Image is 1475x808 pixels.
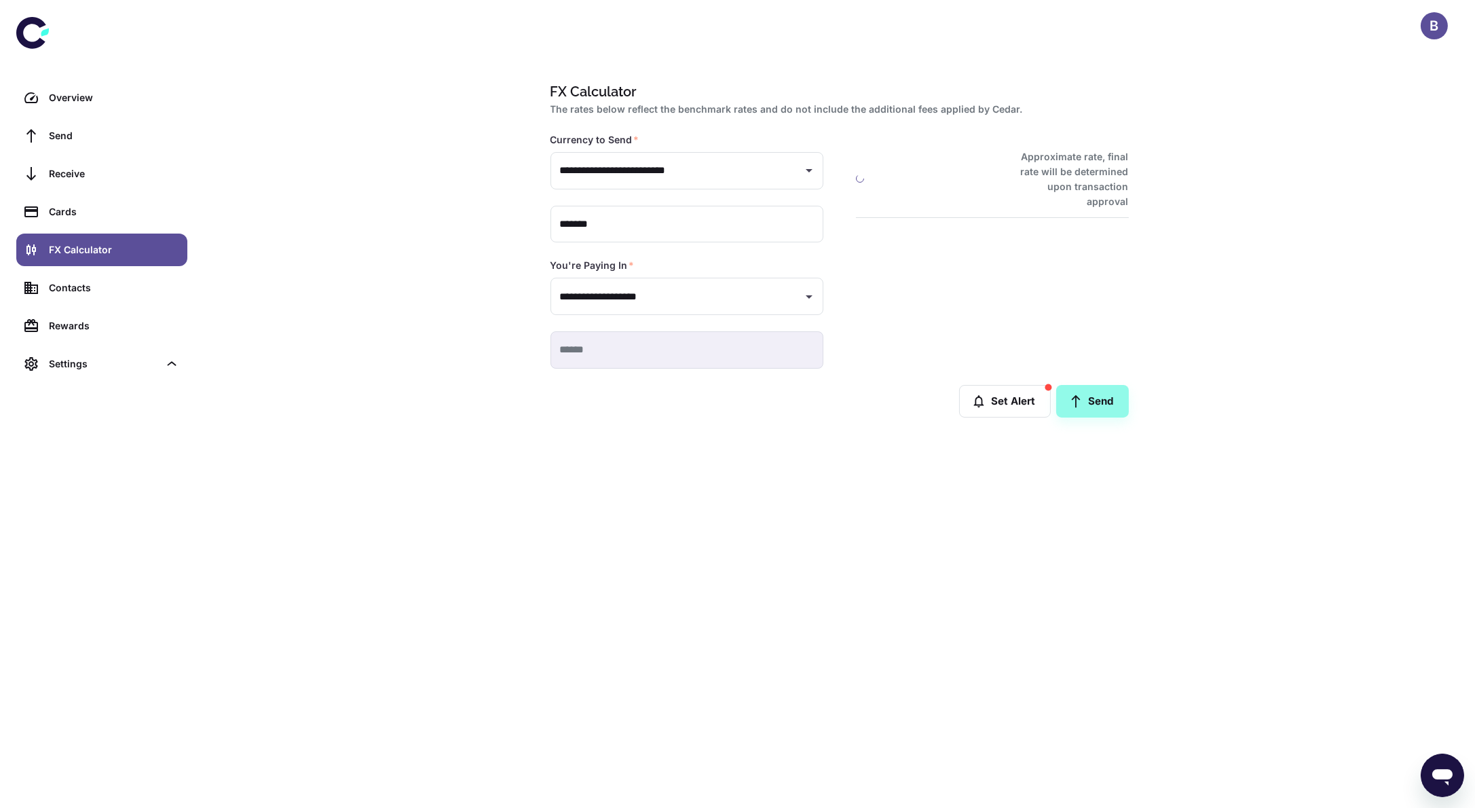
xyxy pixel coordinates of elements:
[16,348,187,380] div: Settings
[49,242,179,257] div: FX Calculator
[49,128,179,143] div: Send
[16,234,187,266] a: FX Calculator
[49,318,179,333] div: Rewards
[800,287,819,306] button: Open
[550,81,1123,102] h1: FX Calculator
[959,385,1051,418] button: Set Alert
[1056,385,1129,418] a: Send
[800,161,819,180] button: Open
[16,196,187,228] a: Cards
[16,158,187,190] a: Receive
[550,133,639,147] label: Currency to Send
[16,120,187,152] a: Send
[16,81,187,114] a: Overview
[16,272,187,304] a: Contacts
[1421,754,1464,797] iframe: Button to launch messaging window, conversation in progress
[49,204,179,219] div: Cards
[16,310,187,342] a: Rewards
[49,356,159,371] div: Settings
[1006,149,1129,209] h6: Approximate rate, final rate will be determined upon transaction approval
[1421,12,1448,39] button: B
[49,280,179,295] div: Contacts
[550,259,635,272] label: You're Paying In
[49,90,179,105] div: Overview
[49,166,179,181] div: Receive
